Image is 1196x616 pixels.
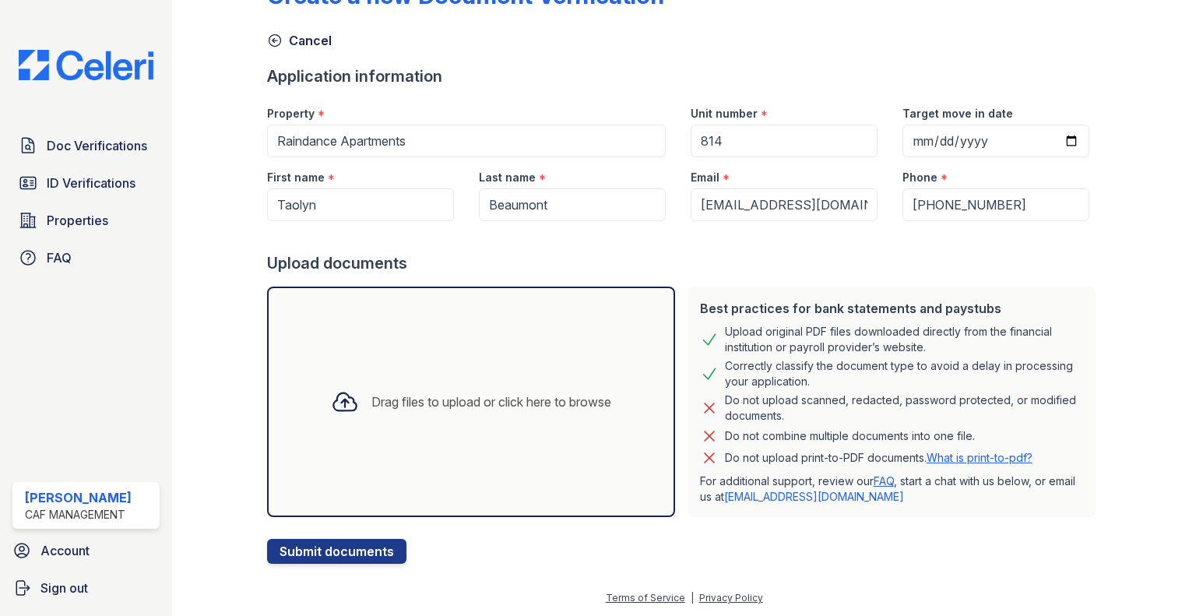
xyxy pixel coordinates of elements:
[25,488,132,507] div: [PERSON_NAME]
[47,174,135,192] span: ID Verifications
[47,211,108,230] span: Properties
[700,299,1083,318] div: Best practices for bank statements and paystubs
[691,106,758,121] label: Unit number
[724,490,904,503] a: [EMAIL_ADDRESS][DOMAIN_NAME]
[40,579,88,597] span: Sign out
[874,474,894,488] a: FAQ
[47,248,72,267] span: FAQ
[6,535,166,566] a: Account
[699,592,763,604] a: Privacy Policy
[725,358,1083,389] div: Correctly classify the document type to avoid a delay in processing your application.
[479,170,536,185] label: Last name
[725,427,975,445] div: Do not combine multiple documents into one file.
[12,130,160,161] a: Doc Verifications
[267,106,315,121] label: Property
[691,592,694,604] div: |
[267,252,1102,274] div: Upload documents
[700,473,1083,505] p: For additional support, review our , start a chat with us below, or email us at
[267,31,332,50] a: Cancel
[12,242,160,273] a: FAQ
[267,65,1102,87] div: Application information
[691,170,719,185] label: Email
[6,50,166,80] img: CE_Logo_Blue-a8612792a0a2168367f1c8372b55b34899dd931a85d93a1a3d3e32e68fde9ad4.png
[40,541,90,560] span: Account
[902,170,937,185] label: Phone
[725,450,1032,466] p: Do not upload print-to-PDF documents.
[902,106,1013,121] label: Target move in date
[12,205,160,236] a: Properties
[267,170,325,185] label: First name
[725,392,1083,424] div: Do not upload scanned, redacted, password protected, or modified documents.
[371,392,611,411] div: Drag files to upload or click here to browse
[725,324,1083,355] div: Upload original PDF files downloaded directly from the financial institution or payroll provider’...
[47,136,147,155] span: Doc Verifications
[25,507,132,523] div: CAF Management
[6,572,166,604] a: Sign out
[267,539,406,564] button: Submit documents
[12,167,160,199] a: ID Verifications
[606,592,685,604] a: Terms of Service
[927,451,1032,464] a: What is print-to-pdf?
